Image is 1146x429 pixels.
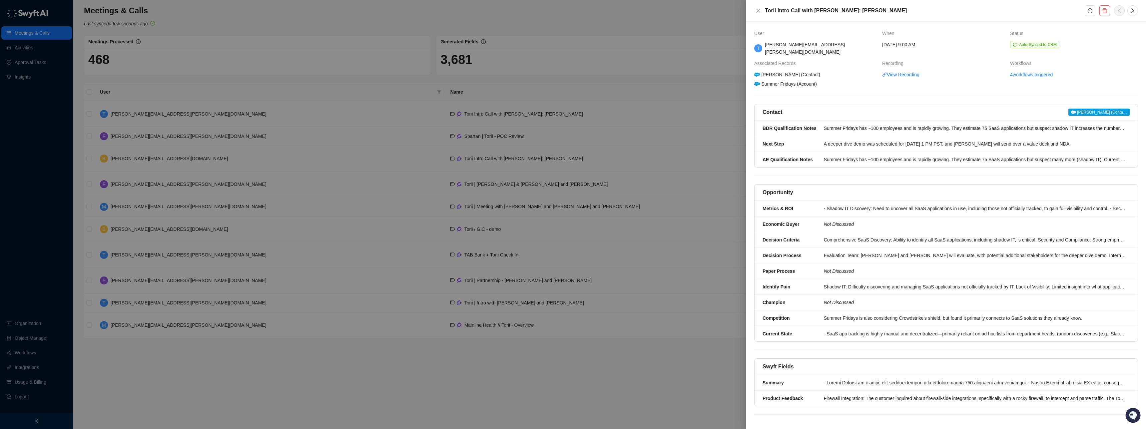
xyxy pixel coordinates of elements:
[7,27,121,37] p: Welcome 👋
[13,93,25,100] span: Docs
[824,330,1126,337] div: - SaaS app tracking is highly manual and decentralized—primarily reliant on ad hoc lists from dep...
[1068,108,1130,116] a: [PERSON_NAME] (Conta…
[1102,8,1107,13] span: delete
[763,315,790,321] strong: Competition
[37,93,51,100] span: Status
[824,395,1126,402] div: Firewall Integration: The customer inquired about firewall-side integrations, specifically with a...
[763,380,784,385] strong: Summary
[824,205,1126,212] div: - Shadow IT Discovery: Need to uncover all SaaS applications in use, including those not official...
[882,72,887,77] span: link
[763,253,802,258] strong: Decision Process
[1130,8,1135,13] span: right
[763,189,793,197] h5: Opportunity
[763,126,817,131] strong: BDR Qualification Notes
[824,300,854,305] i: Not Discussed
[763,363,794,371] h5: Swyft Fields
[763,284,790,289] strong: Identify Pain
[1125,407,1143,425] iframe: Open customer support
[754,30,768,37] span: User
[824,268,854,274] i: Not Discussed
[763,396,803,401] strong: Product Feedback
[1010,60,1035,67] span: Workflows
[765,7,1085,15] h5: Torii Intro Call with [PERSON_NAME]: [PERSON_NAME]
[756,8,761,13] span: close
[754,60,799,67] span: Associated Records
[30,94,35,99] div: 📶
[7,37,121,48] h2: How can we help?
[113,62,121,70] button: Start new chat
[882,71,919,78] a: linkView Recording
[763,108,783,116] h5: Contact
[882,30,898,37] span: When
[882,41,915,48] span: [DATE] 9:00 AM
[23,60,109,67] div: Start new chat
[7,94,12,99] div: 📚
[824,236,1126,243] div: Comprehensive SaaS Discovery: Ability to identify all SaaS applications, including shadow IT, is ...
[1010,71,1053,78] a: 4 workflows triggered
[824,221,854,227] i: Not Discussed
[824,314,1126,322] div: Summer Fridays is also considering Crowdstrike's shield, but found it primarily connects to SaaS ...
[763,206,793,211] strong: Metrics & ROI
[763,141,784,147] strong: Next Step
[1068,109,1130,116] span: [PERSON_NAME] (Conta…
[753,71,821,78] div: [PERSON_NAME] (Contact)
[7,7,20,20] img: Swyft AI
[763,237,800,242] strong: Decision Criteria
[1019,42,1057,47] span: Auto-Synced to CRM
[824,379,1126,386] div: - Loremi Dolorsi am c adipi, elit-seddoei tempori utla etdoloremagna 750 aliquaeni adm veniamqui....
[763,268,795,274] strong: Paper Process
[1087,8,1093,13] span: redo
[1010,30,1027,37] span: Status
[763,157,813,162] strong: AE Qualification Notes
[754,7,762,15] button: Close
[7,60,19,72] img: 5124521997842_fc6d7dfcefe973c2e489_88.png
[824,283,1126,290] div: Shadow IT: Difficulty discovering and managing SaaS applications not officially tracked by IT. La...
[763,221,799,227] strong: Economic Buyer
[757,45,760,52] span: T
[4,91,27,103] a: 📚Docs
[763,331,792,336] strong: Current State
[824,140,1126,148] div: A deeper dive demo was scheduled for [DATE] 1 PM PST, and [PERSON_NAME] will send over a value de...
[753,80,818,88] div: Summer Fridays (Account)
[765,42,845,55] span: [PERSON_NAME][EMAIL_ADDRESS][PERSON_NAME][DOMAIN_NAME]
[882,60,907,67] span: Recording
[47,109,81,115] a: Powered byPylon
[824,125,1126,132] div: Summer Fridays has ~100 employees and is rapidly growing. They estimate 75 SaaS applications but ...
[763,300,785,305] strong: Champion
[23,67,84,72] div: We're available if you need us!
[824,252,1126,259] div: Evaluation Team: [PERSON_NAME] and [PERSON_NAME] will evaluate, with potential additional stakeho...
[1013,43,1017,47] span: sync
[66,110,81,115] span: Pylon
[824,156,1126,163] div: Summer Fridays has ~100 employees and is rapidly growing. They estimate 75 SaaS applications but ...
[27,91,54,103] a: 📶Status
